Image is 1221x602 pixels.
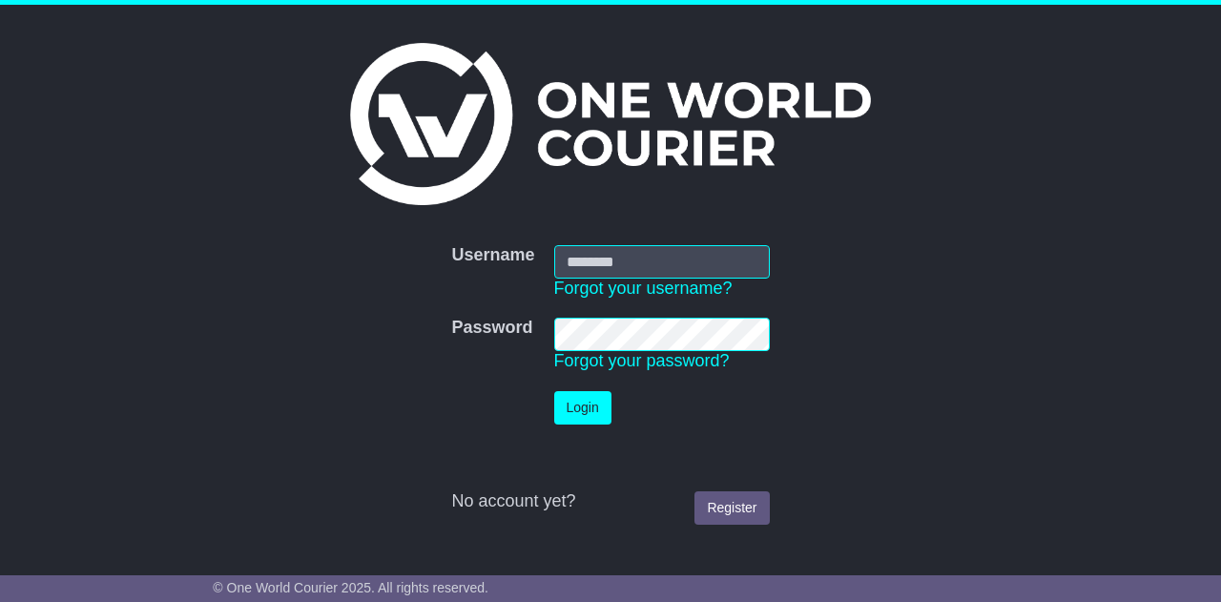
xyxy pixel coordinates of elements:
[213,580,488,595] span: © One World Courier 2025. All rights reserved.
[451,491,769,512] div: No account yet?
[694,491,769,525] a: Register
[554,351,730,370] a: Forgot your password?
[350,43,871,205] img: One World
[451,318,532,339] label: Password
[554,279,733,298] a: Forgot your username?
[554,391,611,425] button: Login
[451,245,534,266] label: Username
